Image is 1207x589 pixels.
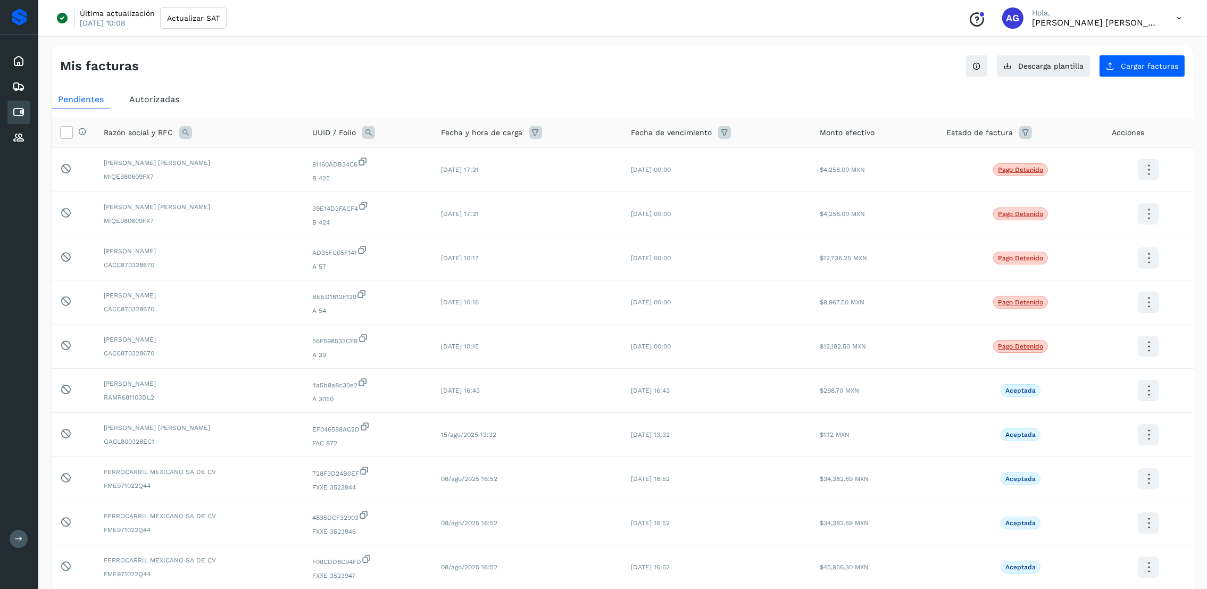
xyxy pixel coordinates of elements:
span: [DATE] 10:16 [442,298,479,306]
span: 39E14D3FACF4 [312,201,424,213]
span: $298.70 MXN [820,387,860,394]
span: $9,967.50 MXN [820,298,865,306]
span: MIQE980609FX7 [104,172,295,181]
span: CACC870328670 [104,304,295,314]
span: [DATE] 10:17 [442,254,479,262]
span: RAMR681103DL2 [104,393,295,402]
p: Pago detenido [998,298,1043,306]
span: [DATE] 00:00 [631,298,671,306]
span: 728F3D24B0EF [312,466,424,478]
span: [PERSON_NAME] [PERSON_NAME] [104,202,295,212]
span: FXXE 3523947 [312,571,424,580]
span: F08CDD8C94FD [312,554,424,567]
span: FERROCARRIL MEXICANO SA DE CV [104,511,295,521]
span: EF046588AC2D [312,421,424,434]
span: [PERSON_NAME] [PERSON_NAME] [104,158,295,168]
span: B 425 [312,173,424,183]
p: Aceptada [1005,519,1036,527]
p: Pago detenido [998,166,1043,173]
span: MIQE980609FX7 [104,216,295,226]
span: $1.12 MXN [820,431,850,438]
span: $34,382.69 MXN [820,475,869,483]
span: Fecha de vencimiento [631,127,712,138]
span: [DATE] 00:00 [631,166,671,173]
span: Cargar facturas [1121,62,1178,70]
p: Pago detenido [998,254,1043,262]
span: [DATE] 16:43 [631,387,670,394]
span: $4,256.00 MXN [820,166,865,173]
span: [DATE] 13:32 [631,431,670,438]
span: [DATE] 10:15 [442,343,479,350]
span: CACC870328670 [104,260,295,270]
span: AD35FC05F141 [312,245,424,258]
span: $12,736.25 MXN [820,254,868,262]
span: [PERSON_NAME] [104,335,295,344]
span: $34,382.69 MXN [820,519,869,527]
p: Aceptada [1005,387,1036,394]
span: FAC 872 [312,438,424,448]
span: FXXE 3523946 [312,527,424,536]
p: Hola, [1032,9,1160,18]
span: FME971022Q44 [104,525,295,535]
span: [PERSON_NAME] [PERSON_NAME] [104,423,295,433]
span: 08/ago/2025 16:52 [442,475,498,483]
button: Cargar facturas [1099,55,1185,77]
span: A 54 [312,306,424,316]
span: 08/ago/2025 16:52 [442,563,498,571]
span: FME971022Q44 [104,481,295,491]
p: Última actualización [80,9,155,18]
a: Descarga plantilla [996,55,1091,77]
span: FME971022Q44 [104,569,295,579]
span: 56F598533CFB [312,333,424,346]
p: Pago detenido [998,343,1043,350]
span: [DATE] 16:52 [631,563,670,571]
span: 81160ADB34C6 [312,156,424,169]
span: $4,256.00 MXN [820,210,865,218]
span: Fecha y hora de carga [442,127,523,138]
span: [PERSON_NAME] [104,246,295,256]
span: Monto efectivo [820,127,875,138]
div: Cuentas por pagar [7,101,30,124]
span: [DATE] 17:21 [442,166,479,173]
span: $45,956.30 MXN [820,563,869,571]
span: A 39 [312,350,424,360]
p: Aceptada [1005,475,1036,483]
span: $12,182.50 MXN [820,343,867,350]
span: Autorizadas [129,94,179,104]
span: [DATE] 16:43 [442,387,480,394]
span: [PERSON_NAME] [104,291,295,300]
p: Aceptada [1005,431,1036,438]
span: 15/ago/2025 13:32 [442,431,497,438]
span: [DATE] 17:21 [442,210,479,218]
p: Pago detenido [998,210,1043,218]
span: Razón social y RFC [104,127,173,138]
span: [DATE] 16:52 [631,519,670,527]
span: Estado de factura [946,127,1013,138]
span: BEED1612F129 [312,289,424,302]
button: Actualizar SAT [160,7,227,29]
p: [DATE] 10:08 [80,18,126,28]
span: [DATE] 00:00 [631,343,671,350]
span: [PERSON_NAME] [104,379,295,388]
div: Embarques [7,75,30,98]
span: Actualizar SAT [167,14,220,22]
p: Abigail Gonzalez Leon [1032,18,1160,28]
span: B 424 [312,218,424,227]
p: Aceptada [1005,563,1036,571]
span: Pendientes [58,94,104,104]
div: Inicio [7,49,30,73]
span: A 57 [312,262,424,271]
span: [DATE] 00:00 [631,254,671,262]
span: 4a5b8a8c30e2 [312,377,424,390]
span: 08/ago/2025 16:52 [442,519,498,527]
span: [DATE] 00:00 [631,210,671,218]
span: FXXE 3523944 [312,483,424,492]
span: GACL800328EC1 [104,437,295,446]
div: Proveedores [7,126,30,150]
h4: Mis facturas [60,59,139,74]
span: CACC870328670 [104,349,295,358]
span: Acciones [1112,127,1144,138]
span: FERROCARRIL MEXICANO SA DE CV [104,555,295,565]
span: Descarga plantilla [1018,62,1084,70]
span: 4835DCF32903 [312,510,424,522]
